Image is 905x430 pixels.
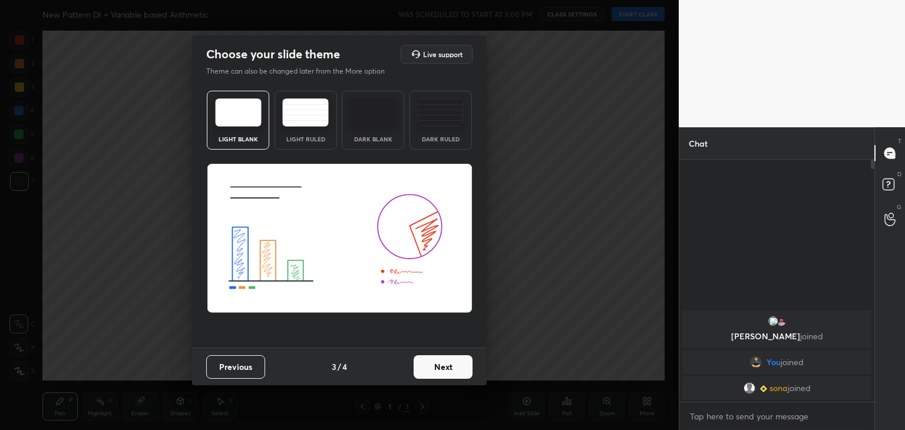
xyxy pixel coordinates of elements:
p: Theme can also be changed later from the More option [206,66,397,77]
h4: / [338,360,341,373]
div: Light Ruled [282,136,329,142]
img: darkRuledTheme.de295e13.svg [417,98,464,127]
h4: 3 [332,360,336,373]
div: Dark Ruled [417,136,464,142]
div: grid [679,308,874,402]
img: lightRuledTheme.5fabf969.svg [282,98,329,127]
img: d84243986e354267bcc07dcb7018cb26.file [750,356,762,368]
span: joined [788,383,811,393]
h5: Live support [423,51,463,58]
span: joined [800,330,823,342]
p: D [897,170,901,178]
img: default.png [744,382,755,394]
h4: 4 [342,360,347,373]
p: T [898,137,901,145]
button: Previous [206,355,265,379]
button: Next [414,355,473,379]
div: Light Blank [214,136,262,142]
span: sona [769,383,788,393]
img: Learner_Badge_beginner_1_8b307cf2a0.svg [760,385,767,392]
p: [PERSON_NAME] [689,332,864,341]
img: 3 [767,315,779,327]
p: G [897,203,901,211]
img: lightThemeBanner.fbc32fad.svg [207,164,473,313]
img: d4115751e44146678f03a3f62549865b.jpg [775,315,787,327]
p: Chat [679,128,717,159]
img: darkTheme.f0cc69e5.svg [350,98,397,127]
span: You [767,358,781,367]
span: joined [781,358,804,367]
img: lightTheme.e5ed3b09.svg [215,98,262,127]
div: Dark Blank [349,136,397,142]
h2: Choose your slide theme [206,47,340,62]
